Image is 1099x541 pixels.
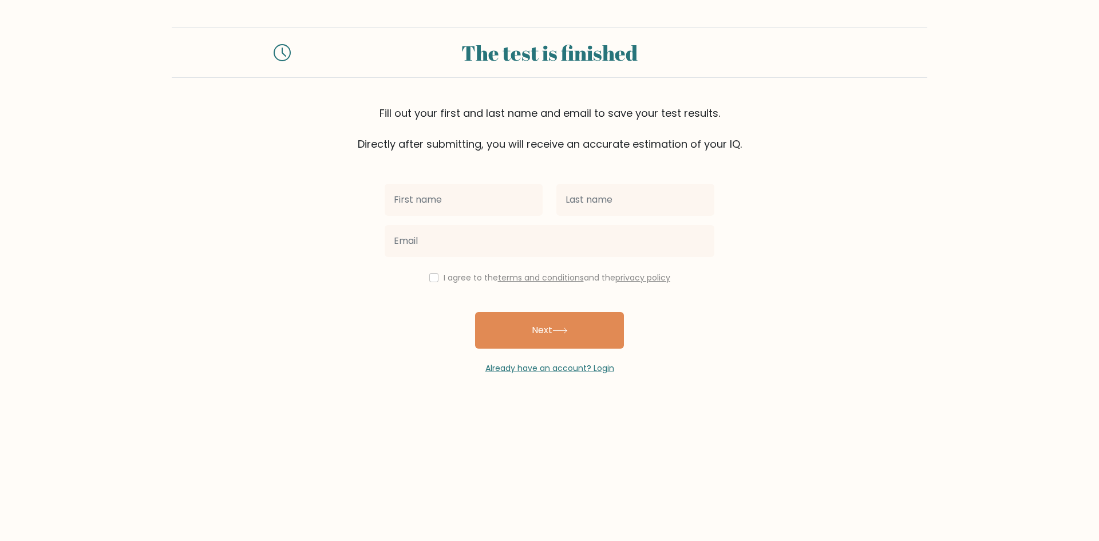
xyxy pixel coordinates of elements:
a: Already have an account? Login [485,362,614,374]
a: terms and conditions [498,272,584,283]
a: privacy policy [615,272,670,283]
input: Last name [556,184,714,216]
div: The test is finished [305,37,794,68]
input: Email [385,225,714,257]
div: Fill out your first and last name and email to save your test results. Directly after submitting,... [172,105,927,152]
label: I agree to the and the [444,272,670,283]
input: First name [385,184,543,216]
button: Next [475,312,624,349]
